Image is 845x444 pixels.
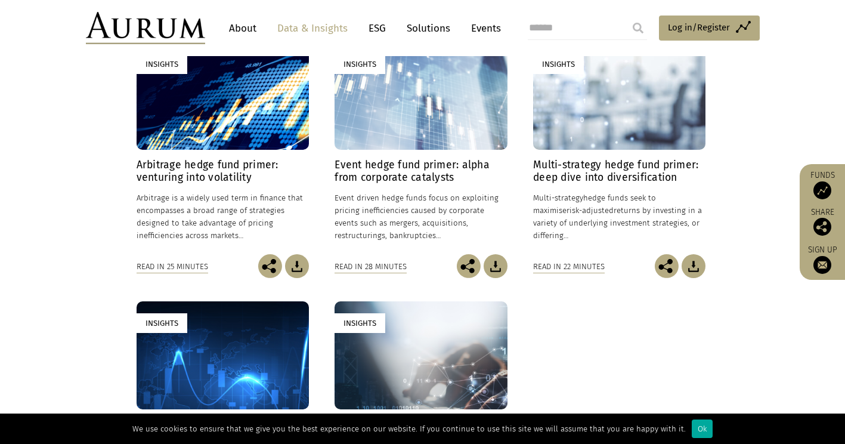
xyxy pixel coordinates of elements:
p: Arbitrage is a widely used term in finance that encompasses a broad range of strategies designed ... [137,192,309,242]
img: Download Article [682,254,705,278]
h4: Event hedge fund primer: alpha from corporate catalysts [335,159,507,184]
a: Insights Event hedge fund primer: alpha from corporate catalysts Event driven hedge funds focus o... [335,42,507,255]
div: Insights [137,313,187,333]
div: Read in 25 minutes [137,260,208,273]
a: Funds [806,170,839,199]
a: About [223,17,262,39]
div: Insights [137,54,187,74]
span: risk-adjusted [567,206,614,215]
a: Insights Arbitrage hedge fund primer: venturing into volatility Arbitrage is a widely used term i... [137,42,309,255]
div: Read in 28 minutes [335,260,407,273]
a: Sign up [806,245,839,274]
p: hedge funds seek to maximise returns by investing in a variety of underlying investment strategie... [533,192,705,242]
input: Submit [626,16,650,40]
img: Download Article [484,254,507,278]
div: Insights [335,54,385,74]
h4: Arbitrage hedge fund primer: venturing into volatility [137,159,309,184]
img: Share this post [813,218,831,236]
img: Share this post [457,254,481,278]
div: Read in 22 minutes [533,260,605,273]
img: Aurum [86,12,205,44]
a: Data & Insights [271,17,354,39]
a: ESG [363,17,392,39]
div: Insights [533,54,584,74]
img: Sign up to our newsletter [813,256,831,274]
img: Share this post [655,254,679,278]
p: Event driven hedge funds focus on exploiting pricing inefficiencies caused by corporate events su... [335,192,507,242]
img: Access Funds [813,181,831,199]
a: Solutions [401,17,456,39]
div: Ok [692,420,713,438]
div: Insights [335,313,385,333]
img: Share this post [258,254,282,278]
span: Multi-strategy [533,193,583,202]
a: Log in/Register [659,16,760,41]
span: Log in/Register [668,20,730,35]
a: Insights Multi-strategy hedge fund primer: deep dive into diversification Multi-strategyhedge fun... [533,42,705,255]
h4: Multi-strategy hedge fund primer: deep dive into diversification [533,159,705,184]
img: Download Article [285,254,309,278]
div: Share [806,208,839,236]
a: Events [465,17,501,39]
